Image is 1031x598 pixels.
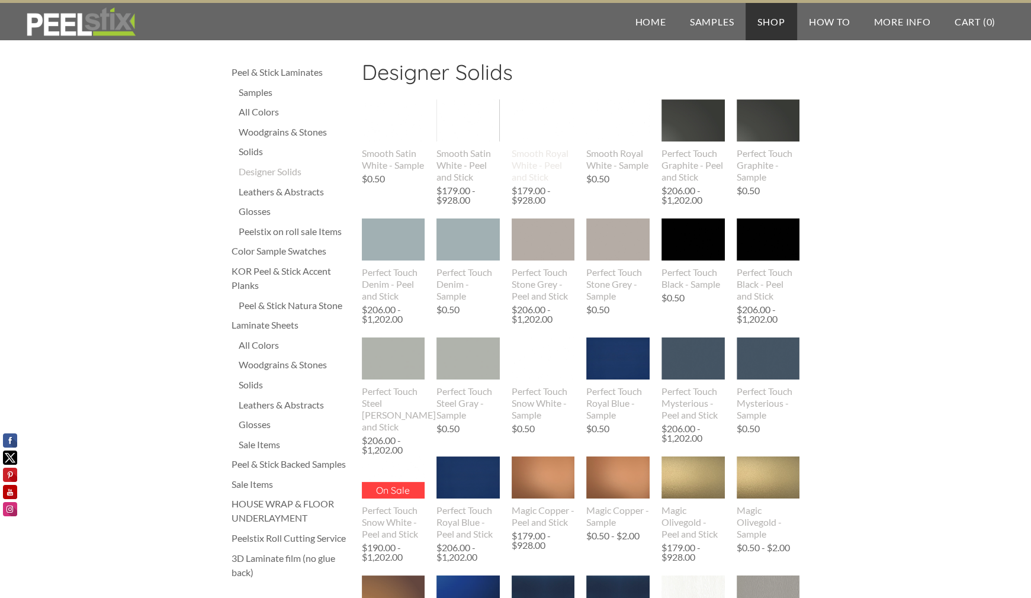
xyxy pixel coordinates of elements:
[737,99,800,142] img: s832171791223022656_p944_i1_w2048.jpeg
[436,337,500,420] a: Perfect Touch Steel Gray - Sample
[239,204,350,218] a: Glosses
[362,456,425,539] a: On Sale Perfect Touch Snow White - Peel and Stick
[512,455,575,500] img: s832171791223022656_p953_i1_w2100.png
[586,174,609,184] div: $0.50
[436,318,500,400] img: s832171791223022656_p879_i1_w2550.png
[239,398,350,412] a: Leathers & Abstracts
[586,385,650,421] div: Perfect Touch Royal Blue - Sample
[362,218,425,301] a: Perfect Touch Denim - Peel and Stick
[624,3,678,40] a: Home
[661,99,725,182] a: Perfect Touch Graphite - Peel and Stick
[512,218,575,301] a: Perfect Touch Stone Grey - Peel and Stick
[586,531,640,541] div: $0.50 - $2.00
[862,3,942,40] a: More Info
[661,218,725,290] a: Perfect Touch Black - Sample
[737,147,800,183] div: Perfect Touch Graphite - Sample
[362,266,425,302] div: Perfect Touch Denim - Peel and Stick
[232,318,350,332] a: Laminate Sheets
[232,457,350,471] a: Peel & Stick Backed Samples
[232,497,350,525] a: HOUSE WRAP & FLOOR UNDERLAYMENT
[661,337,725,420] a: Perfect Touch Mysterious - Peel and Stick
[239,105,350,119] a: All Colors
[737,199,800,281] img: s832171791223022656_p881_i2_w2550.png
[737,456,800,539] a: Magic Olivegold - Sample
[232,551,350,580] div: 3D Laminate film (no glue back)
[586,266,650,302] div: Perfect Touch Stone Grey - Sample
[436,218,500,301] a: Perfect Touch Denim - Sample
[362,99,425,171] a: Smooth Satin White - Sample
[943,3,1007,40] a: Cart (0)
[586,305,609,314] div: $0.50
[239,85,350,99] a: Samples
[586,424,609,433] div: $0.50
[239,125,350,139] a: Woodgrains & Stones
[436,99,500,182] a: Smooth Satin White - Peel and Stick
[661,504,725,540] div: Magic Olivegold - Peel and Stick
[512,337,575,380] img: s832171791223022656_p874_i1_w2048.jpeg
[512,218,575,261] img: s832171791223022656_p902_i2_w2048.jpeg
[420,218,516,261] img: s832171791223022656_p912_i1_w1600.jpeg
[362,147,425,171] div: Smooth Satin White - Sample
[512,504,575,528] div: Magic Copper - Peel and Stick
[239,185,350,199] a: Leathers & Abstracts
[586,218,650,261] img: s832171791223022656_p901_i2_w2048.jpeg
[239,144,350,159] div: Solids
[239,224,350,239] a: Peelstix on roll sale Items
[436,424,460,433] div: $0.50
[362,482,425,499] p: On Sale
[232,65,350,79] a: Peel & Stick Laminates
[239,338,350,352] a: All Colors
[239,417,350,432] div: Glosses
[512,337,575,420] a: Perfect Touch Snow White - Sample
[239,298,350,313] a: Peel & Stick Natura Stone
[362,174,385,184] div: $0.50
[661,543,722,562] div: $179.00 - $928.00
[239,378,350,392] div: Solids
[512,456,575,528] a: Magic Copper - Peel and Stick
[512,266,575,302] div: Perfect Touch Stone Grey - Peel and Stick
[232,244,350,258] div: Color Sample Swatches
[737,99,800,182] a: Perfect Touch Graphite - Sample
[737,385,800,421] div: Perfect Touch Mysterious - Sample
[586,99,650,142] img: s832171791223022656_p407_i1_w400.jpeg
[512,305,572,324] div: $206.00 - $1,202.00
[986,16,992,27] span: 0
[737,543,790,552] div: $0.50 - $2.00
[737,266,800,302] div: Perfect Touch Black - Peel and Stick
[239,438,350,452] div: Sale Items
[737,305,797,324] div: $206.00 - $1,202.00
[678,3,746,40] a: Samples
[586,99,650,171] a: Smooth Royal White - Sample
[232,531,350,545] a: Peelstix Roll Cutting Service
[737,186,760,195] div: $0.50
[737,318,800,400] img: s832171791223022656_p850_i1_w712.png
[362,543,425,562] div: $190.00 - $1,202.00
[436,80,500,162] img: s832171791223022656_p836_i2_w601.png
[586,337,650,380] img: s832171791223022656_p873_i1_w2048.jpeg
[362,99,425,142] img: s832171791223022656_p837_i1_w640.jpeg
[24,7,138,37] img: REFACE SUPPLIES
[737,504,800,540] div: Magic Olivegold - Sample
[512,99,575,182] a: Smooth Royal White - Peel and Stick
[239,165,350,179] a: Designer Solids
[661,424,722,443] div: $206.00 - $1,202.00
[737,455,800,500] img: s832171791223022656_p950_i1_w2100.png
[362,436,422,455] div: $206.00 - $1,202.00
[232,264,350,292] a: KOR Peel & Stick Accent Planks
[661,99,725,142] img: s832171791223022656_p945_i1_w2048.jpeg
[232,477,350,491] a: Sale Items
[362,504,425,540] div: Perfect Touch Snow White - Peel and Stick
[362,385,425,433] div: Perfect Touch Steel [PERSON_NAME] and Stick
[661,318,725,400] img: s832171791223022656_p851_i1_w712.png
[661,266,725,290] div: Perfect Touch Black - Sample
[239,358,350,372] a: Woodgrains & Stones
